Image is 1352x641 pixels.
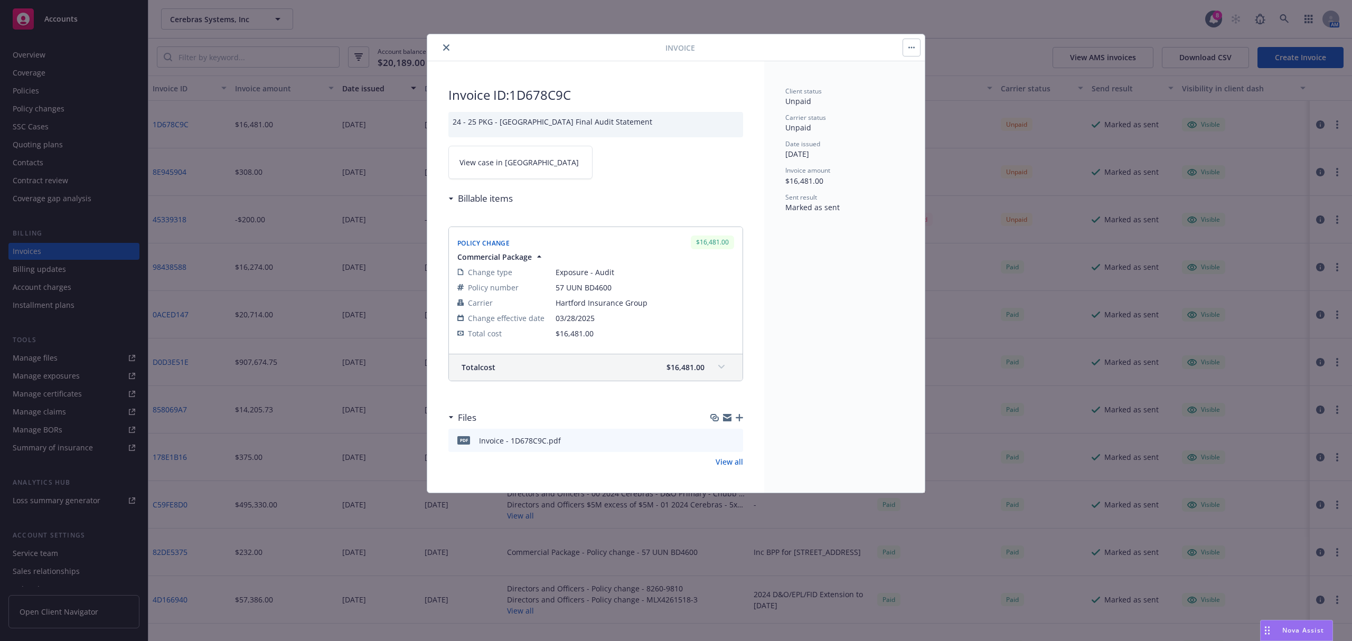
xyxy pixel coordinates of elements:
div: Files [448,411,476,425]
span: Client status [785,87,822,96]
a: View all [716,456,743,467]
span: 57 UUN BD4600 [556,282,734,293]
span: $16,481.00 [556,328,594,338]
button: close [440,41,453,54]
button: Nova Assist [1260,620,1333,641]
button: preview file [729,435,739,446]
span: Unpaid [785,96,811,106]
span: Invoice [665,42,695,53]
span: Policy number [468,282,519,293]
span: Commercial Package [457,251,532,262]
span: Exposure - Audit [556,267,734,278]
span: 03/28/2025 [556,313,734,324]
span: Invoice amount [785,166,830,175]
h2: Invoice ID: 1D678C9C [448,87,743,103]
div: Invoice - 1D678C9C.pdf [479,435,561,446]
span: pdf [457,436,470,444]
span: Change type [468,267,512,278]
button: download file [712,435,721,446]
span: $16,481.00 [785,176,823,186]
span: Change effective date [468,313,544,324]
div: Billable items [448,192,513,205]
span: Carrier [468,297,493,308]
button: Commercial Package [457,251,544,262]
span: Hartford Insurance Group [556,297,734,308]
span: Carrier status [785,113,826,122]
span: $16,481.00 [666,362,705,373]
a: View case in [GEOGRAPHIC_DATA] [448,146,593,179]
div: Totalcost$16,481.00 [449,354,743,381]
span: Policy Change [457,239,510,248]
div: $16,481.00 [691,235,734,249]
span: Date issued [785,139,820,148]
span: Unpaid [785,122,811,133]
div: Drag to move [1261,620,1274,640]
span: Marked as sent [785,202,840,212]
div: 24 - 25 PKG - [GEOGRAPHIC_DATA] Final Audit Statement [448,112,743,137]
span: Total cost [462,362,495,373]
span: Nova Assist [1282,626,1324,635]
span: View case in [GEOGRAPHIC_DATA] [459,157,579,168]
h3: Billable items [458,192,513,205]
span: Total cost [468,328,502,339]
span: Sent result [785,193,817,202]
h3: Files [458,411,476,425]
span: [DATE] [785,149,809,159]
